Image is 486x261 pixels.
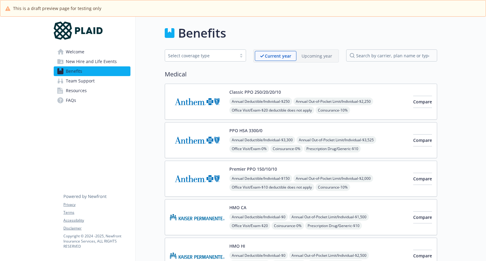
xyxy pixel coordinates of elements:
[54,57,130,66] a: New Hire and Life Events
[305,222,362,229] span: Prescription Drug/Generic - $10
[63,202,130,207] a: Privacy
[265,53,291,59] p: Current year
[293,98,373,105] span: Annual Out-of-Pocket Limit/Individual - $2,250
[66,66,82,76] span: Benefits
[413,134,432,146] button: Compare
[229,106,314,114] span: Office Visit/Exam - $20 deductible does not apply
[229,222,270,229] span: Office Visit/Exam - $20
[346,49,437,62] input: search by carrier, plan name or type
[66,86,87,95] span: Resources
[413,211,432,223] button: Compare
[63,233,130,249] p: Copyright © 2024 - 2025 , Newfront Insurance Services, ALL RIGHTS RESERVED
[66,47,84,57] span: Welcome
[165,70,437,79] h2: Medical
[229,127,262,134] button: PPO HSA 3300/0
[66,95,76,105] span: FAQs
[66,76,95,86] span: Team Support
[63,226,130,231] a: Disclaimer
[229,145,269,152] span: Office Visit/Exam - 0%
[13,5,101,12] span: This is a draft preview page for testing only
[270,145,303,152] span: Coinsurance - 0%
[168,52,234,59] div: Select coverage type
[54,95,130,105] a: FAQs
[413,214,432,220] span: Compare
[289,213,369,221] span: Annual Out-of-Pocket Limit/Individual - $1,500
[63,218,130,223] a: Accessibility
[413,137,432,143] span: Compare
[413,173,432,185] button: Compare
[170,204,224,230] img: Kaiser Permanente Insurance Company carrier logo
[413,176,432,182] span: Compare
[413,253,432,259] span: Compare
[170,166,224,192] img: Anthem Blue Cross carrier logo
[296,136,376,144] span: Annual Out-of-Pocket Limit/Individual - $3,525
[316,183,350,191] span: Coinsurance - 10%
[293,175,373,182] span: Annual Out-of-Pocket Limit/Individual - $2,000
[54,76,130,86] a: Team Support
[289,252,369,259] span: Annual Out-of-Pocket Limit/Individual - $2,500
[63,210,130,215] a: Terms
[54,66,130,76] a: Benefits
[413,96,432,108] button: Compare
[229,166,277,172] button: Premier PPO 150/10/10
[170,89,224,115] img: Anthem Blue Cross carrier logo
[229,252,288,259] span: Annual Deductible/Individual - $0
[54,47,130,57] a: Welcome
[229,175,292,182] span: Annual Deductible/Individual - $150
[316,106,350,114] span: Coinsurance - 10%
[229,183,314,191] span: Office Visit/Exam - $10 deductible does not apply
[302,53,332,59] p: Upcoming year
[229,98,292,105] span: Annual Deductible/Individual - $250
[54,86,130,95] a: Resources
[178,24,226,42] h1: Benefits
[229,243,245,249] button: HMO HI
[66,57,117,66] span: New Hire and Life Events
[304,145,361,152] span: Prescription Drug/Generic - $10
[229,136,295,144] span: Annual Deductible/Individual - $3,300
[272,222,304,229] span: Coinsurance - 0%
[229,89,281,95] button: Classic PPO 250/20/20/10
[413,99,432,105] span: Compare
[229,204,246,211] button: HMO CA
[170,127,224,153] img: Anthem Blue Cross carrier logo
[229,213,288,221] span: Annual Deductible/Individual - $0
